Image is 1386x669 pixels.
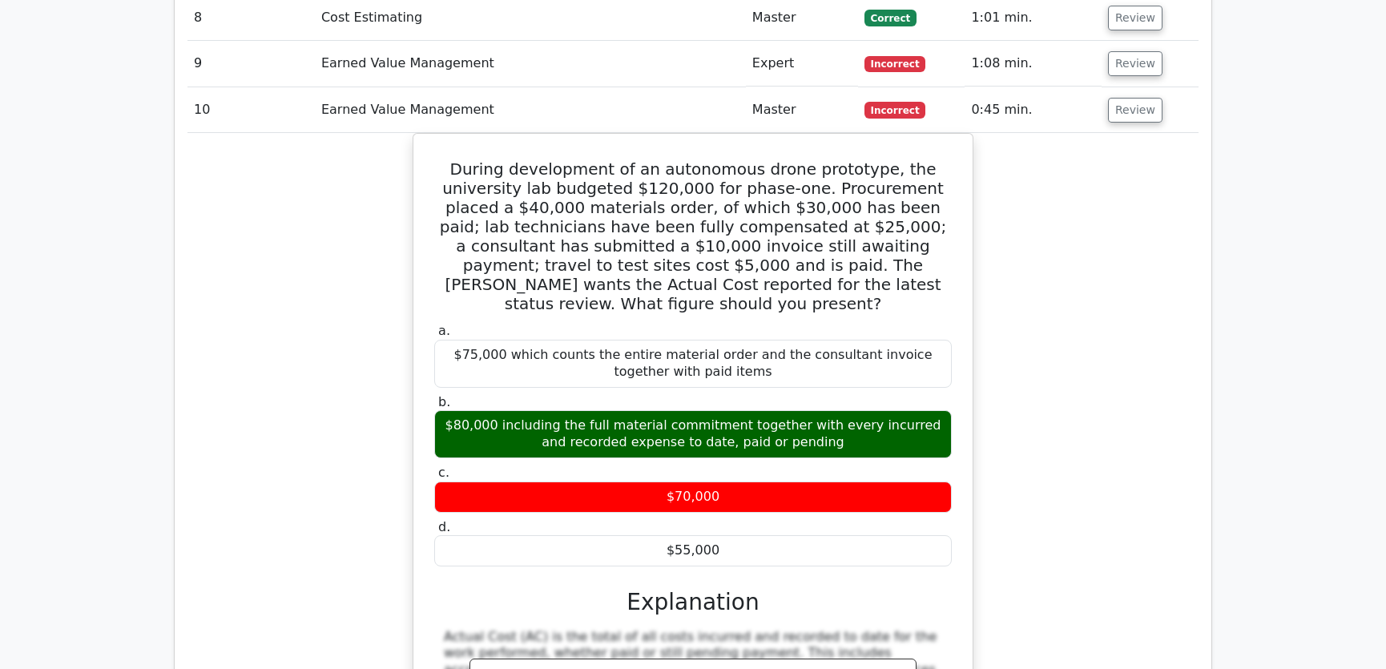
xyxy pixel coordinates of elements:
div: $80,000 including the full material commitment together with every incurred and recorded expense ... [434,410,952,458]
span: a. [438,323,450,338]
h3: Explanation [444,589,942,616]
td: Earned Value Management [315,87,746,133]
span: b. [438,394,450,409]
span: c. [438,465,449,480]
h5: During development of an autonomous drone prototype, the university lab budgeted $120,000 for pha... [433,159,953,313]
td: Earned Value Management [315,41,746,87]
td: Expert [746,41,858,87]
td: Master [746,87,858,133]
td: 10 [187,87,315,133]
div: $75,000 which counts the entire material order and the consultant invoice together with paid items [434,340,952,388]
button: Review [1108,6,1162,30]
div: $70,000 [434,482,952,513]
span: Incorrect [864,56,926,72]
span: d. [438,519,450,534]
button: Review [1108,98,1162,123]
span: Incorrect [864,102,926,118]
td: 1:08 min. [965,41,1102,87]
td: 0:45 min. [965,87,1102,133]
td: 9 [187,41,315,87]
div: $55,000 [434,535,952,566]
button: Review [1108,51,1162,76]
span: Correct [864,10,917,26]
